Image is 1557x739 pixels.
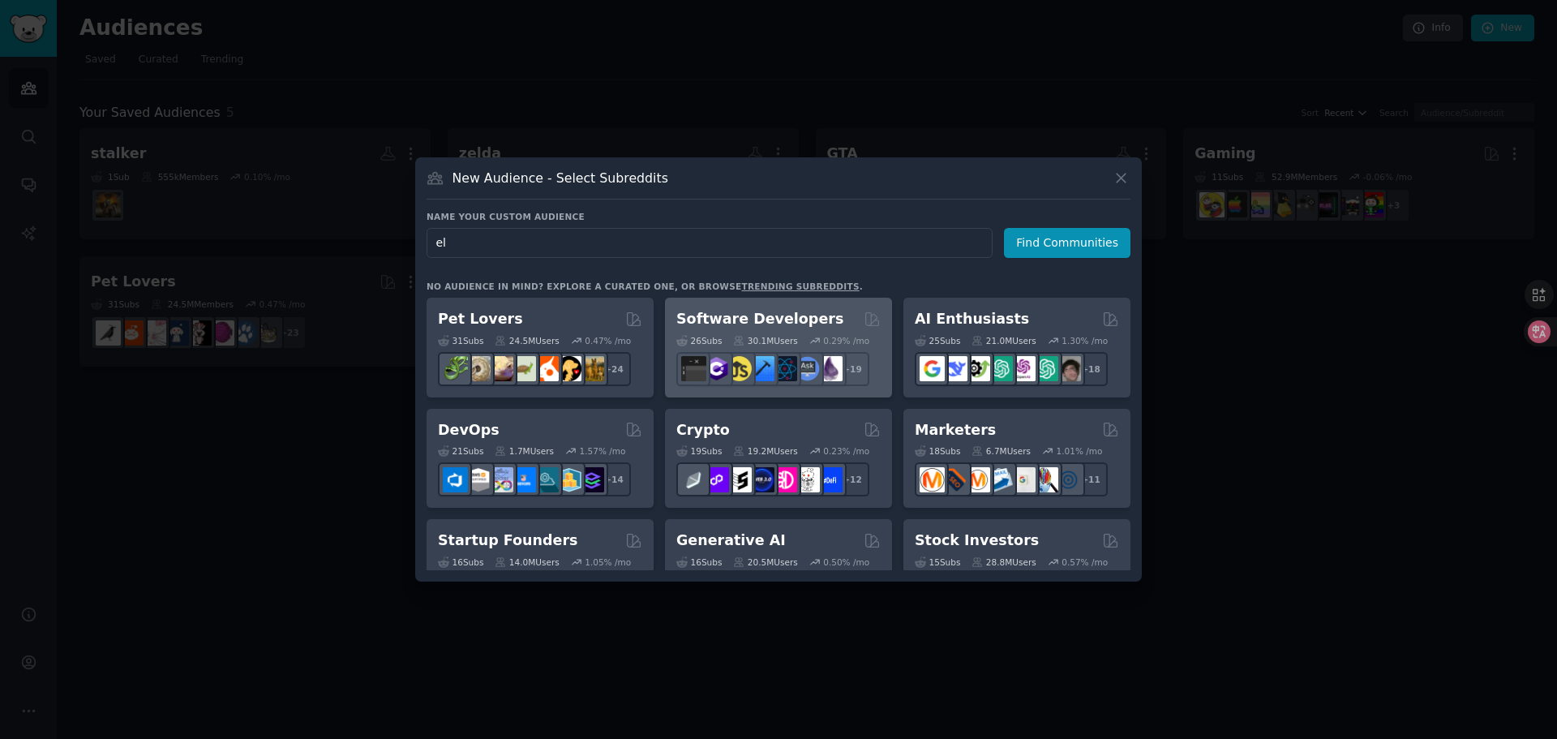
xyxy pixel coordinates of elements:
[733,556,797,568] div: 20.5M Users
[823,556,869,568] div: 0.50 % /mo
[988,467,1013,492] img: Emailmarketing
[727,356,752,381] img: learnjavascript
[488,356,513,381] img: leopardgeckos
[676,531,786,551] h2: Generative AI
[585,556,631,568] div: 1.05 % /mo
[676,420,730,440] h2: Crypto
[511,467,536,492] img: DevOpsLinks
[1056,356,1081,381] img: ArtificalIntelligence
[534,467,559,492] img: platformengineering
[704,467,729,492] img: 0xPolygon
[915,445,960,457] div: 18 Sub s
[511,356,536,381] img: turtle
[727,467,752,492] img: ethstaker
[495,445,554,457] div: 1.7M Users
[495,335,559,346] div: 24.5M Users
[915,531,1039,551] h2: Stock Investors
[597,462,631,496] div: + 14
[1074,462,1108,496] div: + 11
[1057,445,1103,457] div: 1.01 % /mo
[915,556,960,568] div: 15 Sub s
[579,467,604,492] img: PlatformEngineers
[427,211,1130,222] h3: Name your custom audience
[942,467,967,492] img: bigseo
[676,309,843,329] h2: Software Developers
[465,467,491,492] img: AWS_Certified_Experts
[733,335,797,346] div: 30.1M Users
[495,556,559,568] div: 14.0M Users
[1033,467,1058,492] img: MarketingResearch
[749,356,774,381] img: iOSProgramming
[556,356,581,381] img: PetAdvice
[488,467,513,492] img: Docker_DevOps
[438,531,577,551] h2: Startup Founders
[556,467,581,492] img: aws_cdk
[438,335,483,346] div: 31 Sub s
[1056,467,1081,492] img: OnlineMarketing
[795,467,820,492] img: CryptoNews
[597,352,631,386] div: + 24
[817,467,843,492] img: defi_
[534,356,559,381] img: cockatiel
[972,445,1031,457] div: 6.7M Users
[1074,352,1108,386] div: + 18
[438,420,500,440] h2: DevOps
[1062,556,1108,568] div: 0.57 % /mo
[1004,228,1130,258] button: Find Communities
[965,467,990,492] img: AskMarketing
[427,228,993,258] input: Pick a short name, like "Digital Marketers" or "Movie-Goers"
[795,356,820,381] img: AskComputerScience
[817,356,843,381] img: elixir
[579,356,604,381] img: dogbreed
[1062,335,1108,346] div: 1.30 % /mo
[676,556,722,568] div: 16 Sub s
[681,356,706,381] img: software
[443,356,468,381] img: herpetology
[427,281,863,292] div: No audience in mind? Explore a curated one, or browse .
[772,356,797,381] img: reactnative
[749,467,774,492] img: web3
[1010,467,1036,492] img: googleads
[681,467,706,492] img: ethfinance
[915,420,996,440] h2: Marketers
[920,467,945,492] img: content_marketing
[438,309,523,329] h2: Pet Lovers
[988,356,1013,381] img: chatgpt_promptDesign
[438,556,483,568] div: 16 Sub s
[823,445,869,457] div: 0.23 % /mo
[580,445,626,457] div: 1.57 % /mo
[733,445,797,457] div: 19.2M Users
[443,467,468,492] img: azuredevops
[835,462,869,496] div: + 12
[972,556,1036,568] div: 28.8M Users
[835,352,869,386] div: + 19
[823,335,869,346] div: 0.29 % /mo
[942,356,967,381] img: DeepSeek
[676,335,722,346] div: 26 Sub s
[972,335,1036,346] div: 21.0M Users
[676,445,722,457] div: 19 Sub s
[585,335,631,346] div: 0.47 % /mo
[1033,356,1058,381] img: chatgpt_prompts_
[438,445,483,457] div: 21 Sub s
[915,335,960,346] div: 25 Sub s
[453,170,668,187] h3: New Audience - Select Subreddits
[704,356,729,381] img: csharp
[741,281,859,291] a: trending subreddits
[772,467,797,492] img: defiblockchain
[465,356,491,381] img: ballpython
[965,356,990,381] img: AItoolsCatalog
[1010,356,1036,381] img: OpenAIDev
[920,356,945,381] img: GoogleGeminiAI
[915,309,1029,329] h2: AI Enthusiasts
